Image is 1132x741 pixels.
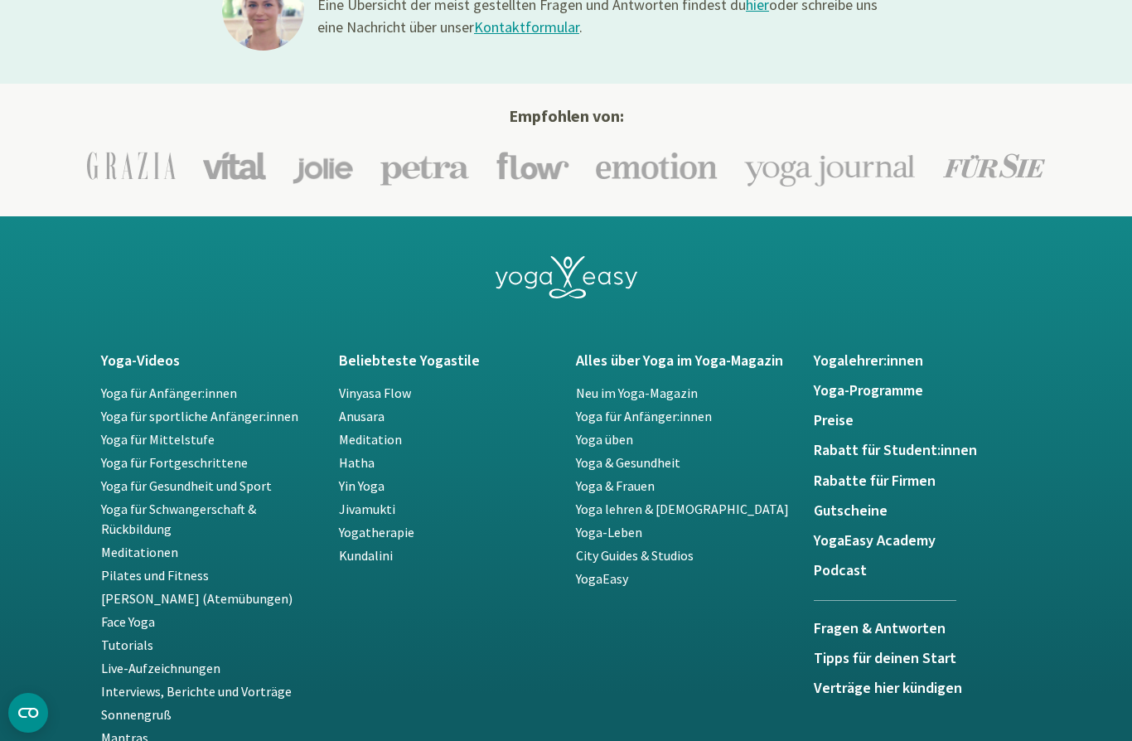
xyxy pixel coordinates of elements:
a: Fragen & Antworten [814,600,956,651]
a: Yoga & Gesundheit [576,454,680,471]
img: Flow Logo [496,152,569,180]
a: Meditation [339,431,402,448]
a: Gutscheine [814,503,1032,520]
a: Beliebteste Yogastile [339,353,557,370]
a: Yin Yoga [339,477,385,494]
a: [PERSON_NAME] (Atemübungen) [101,590,293,607]
a: Tutorials [101,637,153,653]
img: Emotion Logo [596,152,718,180]
a: Yoga-Leben [576,524,642,540]
a: Yoga für sportliche Anfänger:innen [101,408,298,424]
a: Yoga für Schwangerschaft & Rückbildung [101,501,256,537]
a: Yoga für Gesundheit und Sport [101,477,272,494]
a: YogaEasy [576,570,628,587]
a: Yoga-Videos [101,353,319,370]
a: Meditationen [101,544,178,560]
a: Rabatt für Student:innen [814,443,1032,459]
a: Jivamukti [339,501,395,517]
img: Vital Logo [202,152,266,180]
a: Vinyasa Flow [339,385,411,401]
img: Für Sie Logo [943,153,1045,178]
a: Preise [814,413,1032,429]
img: Grazia Logo [87,152,176,180]
a: Podcast [814,563,1032,579]
a: Interviews, Berichte und Vorträge [101,683,292,700]
a: Rabatte für Firmen [814,473,1032,490]
a: City Guides & Studios [576,547,694,564]
a: Alles über Yoga im Yoga-Magazin [576,353,794,370]
button: CMP-Widget öffnen [8,693,48,733]
img: Petra Logo [380,146,470,186]
a: Yoga lehren & [DEMOGRAPHIC_DATA] [576,501,789,517]
a: Yoga für Anfänger:innen [576,408,712,424]
a: Yoga für Anfänger:innen [101,385,237,401]
a: Pilates und Fitness [101,567,209,584]
a: Yogalehrer:innen [814,353,1032,370]
a: Tipps für deinen Start [814,651,1032,667]
a: Yoga für Mittelstufe [101,431,215,448]
a: Sonnengruß [101,706,172,723]
a: Yoga üben [576,431,633,448]
h5: Fragen & Antworten [814,621,956,637]
a: Kontaktformular [474,17,579,36]
a: Yoga-Programme [814,383,1032,400]
a: Yoga & Frauen [576,477,655,494]
a: Hatha [339,454,375,471]
img: Yoga-Journal Logo [744,145,917,186]
a: Yogatherapie [339,524,414,540]
a: Verträge hier kündigen [814,680,1032,697]
a: Anusara [339,408,385,424]
a: Live-Aufzeichnungen [101,660,220,676]
a: Face Yoga [101,613,155,630]
a: Kundalini [339,547,393,564]
a: Neu im Yoga-Magazin [576,385,698,401]
a: YogaEasy Academy [814,533,1032,550]
img: Jolie Logo [293,147,353,184]
a: Yoga für Fortgeschrittene [101,454,248,471]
